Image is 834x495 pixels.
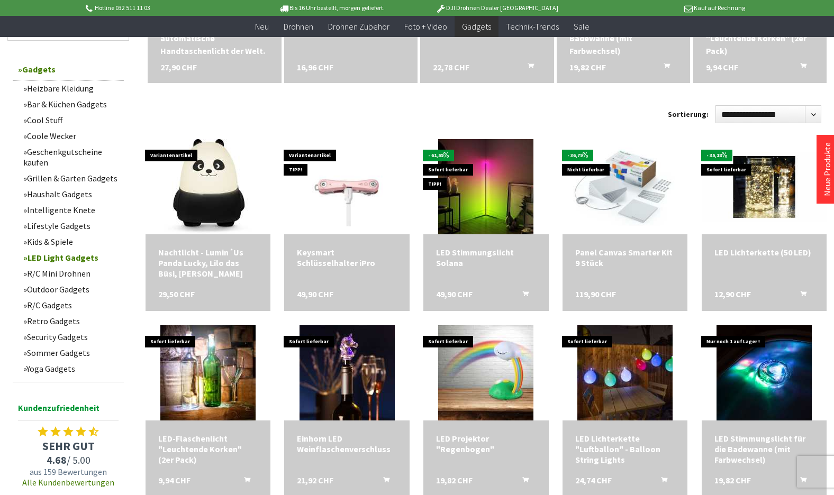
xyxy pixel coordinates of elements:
a: Bar & Küchen Gadgets [18,96,124,112]
a: LED Projektor "Regenbogen" 19,82 CHF In den Warenkorb [436,433,536,454]
span: 22,78 CHF [433,61,469,74]
a: SOI. Das erste automatische Handtaschenlicht der Welt. 27,90 CHF [160,19,268,57]
div: LED-Flaschenlicht "Leuchtende Korken" (2er Pack) [158,433,258,465]
p: Hotline 032 511 11 03 [84,2,249,14]
div: Keysmart Schlüsselhalter iPro [297,247,396,268]
a: Yoga Gadgets [18,361,124,377]
span: 119,90 CHF [575,289,616,299]
img: Einhorn LED Weinflaschenverschluss [300,325,395,420]
span: Foto + Video [404,21,447,32]
a: Kids & Spiele [18,234,124,250]
button: In den Warenkorb [648,475,674,489]
a: LED Stimmungslicht Solana 49,90 CHF In den Warenkorb [436,247,536,268]
span: Sale [574,21,590,32]
span: 19,82 CHF [569,61,606,74]
a: Sommer Gadgets [18,345,124,361]
img: LED-Flaschenlicht "Leuchtende Korken" (2er Pack) [160,325,256,420]
button: In den Warenkorb [510,475,535,489]
button: In den Warenkorb [787,289,813,302]
a: Drohnen Zubehör [321,16,397,38]
button: In den Warenkorb [651,61,676,75]
a: LED Lichterkette "Luftballon" - Balloon String Lights 24,74 CHF In den Warenkorb [575,433,675,465]
span: 27,90 CHF [160,61,197,74]
a: LED Stimmungslicht für die Badewanne (mit Farbwechsel) 19,82 CHF In den Warenkorb [569,19,677,57]
a: LED-Flaschenlicht "Leuchtende Korken" (2er Pack) 9,94 CHF In den Warenkorb [706,19,814,57]
button: In den Warenkorb [510,289,535,302]
a: Technik-Trends [498,16,566,38]
span: 24,74 CHF [575,475,612,485]
button: In den Warenkorb [515,61,540,75]
span: Technik-Trends [506,21,559,32]
a: Neu [248,16,276,38]
span: 9,94 CHF [158,475,191,485]
span: Gadgets [462,21,491,32]
a: Grillen & Garten Gadgets [18,170,124,186]
span: Kundenzufriedenheit [18,401,119,420]
div: Einhorn LED Weinflaschenverschluss [297,433,396,454]
a: Gadgets [455,16,498,38]
div: Panel Canvas Smarter Kit 9 Stück [575,247,675,268]
button: In den Warenkorb [370,475,396,489]
span: 21,92 CHF [297,475,333,485]
a: Haushalt Gadgets [18,186,124,202]
a: Outdoor Gadgets [18,281,124,297]
a: Foto + Video [397,16,455,38]
div: LED Stimmungslicht für die Badewanne (mit Farbwechsel) [714,433,814,465]
a: LED-Flaschenlicht "Leuchtende Korken" (2er Pack) 9,94 CHF In den Warenkorb [158,433,258,465]
a: Heizbare Kleidung [18,80,124,96]
img: LED Lichterkette (50 LED) [702,152,827,222]
img: Panel Canvas Smarter Kit 9 Stück [563,148,687,226]
p: Kauf auf Rechnung [579,2,745,14]
a: Intelligente Knete [18,202,124,218]
a: LED Light Gadgets [18,250,124,265]
span: aus 159 Bewertungen [13,466,124,477]
a: Lifestyle Gadgets [18,218,124,234]
button: In den Warenkorb [787,61,813,75]
a: Nachtlicht - Lumin´Us Panda Lucky, Lilo das Büsi, [PERSON_NAME] 29,50 CHF [158,247,258,279]
span: / 5.00 [13,453,124,466]
span: Drohnen Zubehör [328,21,389,32]
a: Neue Produkte [822,142,832,196]
span: 9,94 CHF [706,61,738,74]
label: Sortierung: [668,106,709,123]
a: LED Stimmungslicht für die Badewanne (mit Farbwechsel) 19,82 CHF In den Warenkorb [714,433,814,465]
span: 4.68 [47,453,67,466]
span: Neu [255,21,269,32]
a: R/C Gadgets [18,297,124,313]
a: Geschenkgutscheine kaufen [18,144,124,170]
a: Security Gadgets [18,329,124,345]
p: DJI Drohnen Dealer [GEOGRAPHIC_DATA] [414,2,579,14]
div: LED Stimmungslicht für die Badewanne (mit Farbwechsel) [569,19,677,57]
img: Nachtlicht - Lumin´Us Panda Lucky, Lilo das Büsi, Basil der Hase [164,139,252,234]
a: Panel Canvas Smarter Kit 9 Stück 119,90 CHF [575,247,675,268]
img: LED Lichterkette "Luftballon" - Balloon String Lights [577,325,673,420]
a: Cool Stuff [18,112,124,128]
img: Keysmart Schlüsselhalter iPro [284,148,409,226]
img: LED Stimmungslicht für die Badewanne (mit Farbwechsel) [717,325,812,420]
div: LED Stimmungslicht Solana [436,247,536,268]
a: Sale [566,16,597,38]
span: 19,82 CHF [714,475,751,485]
span: 12,90 CHF [714,289,751,299]
span: 29,50 CHF [158,289,195,299]
a: R/C Mini Drohnen [18,265,124,281]
div: LED Lichterkette "Luftballon" - Balloon String Lights [575,433,675,465]
span: 19,82 CHF [436,475,473,485]
a: Drohnen [276,16,321,38]
span: Drohnen [284,21,313,32]
a: Alle Kundenbewertungen [22,477,114,488]
a: LED Lichterkette (50 LED) 12,90 CHF In den Warenkorb [714,247,814,258]
span: SEHR GUT [13,438,124,453]
div: LED-Flaschenlicht "Leuchtende Korken" (2er Pack) [706,19,814,57]
div: SOI. Das erste automatische Handtaschenlicht der Welt. [160,19,268,57]
a: Einhorn LED Weinflaschenverschluss 21,92 CHF In den Warenkorb [297,433,396,454]
a: Keysmart Schlüsselhalter iPro 49,90 CHF [297,247,396,268]
img: LED Projektor "Regenbogen" [438,325,533,420]
div: LED Lichterkette (50 LED) [714,247,814,258]
span: 16,96 CHF [297,61,333,74]
span: 49,90 CHF [297,289,333,299]
img: LED Stimmungslicht Solana [438,139,533,234]
div: Nachtlicht - Lumin´Us Panda Lucky, Lilo das Büsi, [PERSON_NAME] [158,247,258,279]
a: Retro Gadgets [18,313,124,329]
div: LED Projektor "Regenbogen" [436,433,536,454]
